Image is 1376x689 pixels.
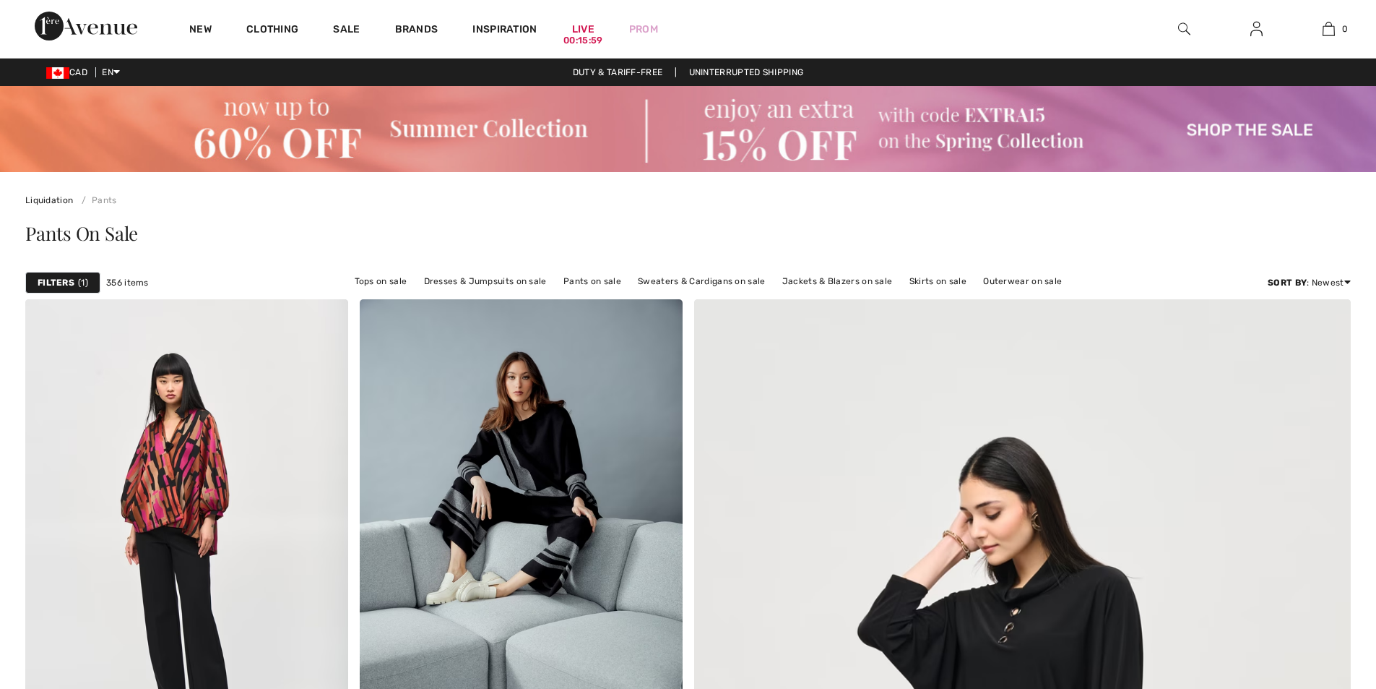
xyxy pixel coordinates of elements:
[1268,278,1307,288] strong: Sort By
[246,23,298,38] a: Clothing
[1268,276,1351,289] div: : Newest
[1323,20,1335,38] img: My Bag
[556,272,628,291] a: Pants on sale
[563,34,602,48] div: 00:15:59
[189,23,212,38] a: New
[25,221,138,246] span: Pants On Sale
[333,23,360,38] a: Sale
[472,23,537,38] span: Inspiration
[46,67,69,79] img: Canadian Dollar
[35,12,137,40] img: 1ère Avenue
[102,67,120,77] span: EN
[38,276,74,289] strong: Filters
[1239,20,1274,38] a: Sign In
[1250,20,1263,38] img: My Info
[1293,20,1364,38] a: 0
[76,195,117,205] a: Pants
[46,67,93,77] span: CAD
[902,272,974,291] a: Skirts on sale
[1342,22,1348,35] span: 0
[775,272,900,291] a: Jackets & Blazers on sale
[629,22,658,37] a: Prom
[78,276,88,289] span: 1
[395,23,438,38] a: Brands
[25,195,73,205] a: Liquidation
[347,272,415,291] a: Tops on sale
[1178,20,1190,38] img: search the website
[976,272,1069,291] a: Outerwear on sale
[417,272,554,291] a: Dresses & Jumpsuits on sale
[106,276,149,289] span: 356 items
[631,272,772,291] a: Sweaters & Cardigans on sale
[572,22,594,37] a: Live00:15:59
